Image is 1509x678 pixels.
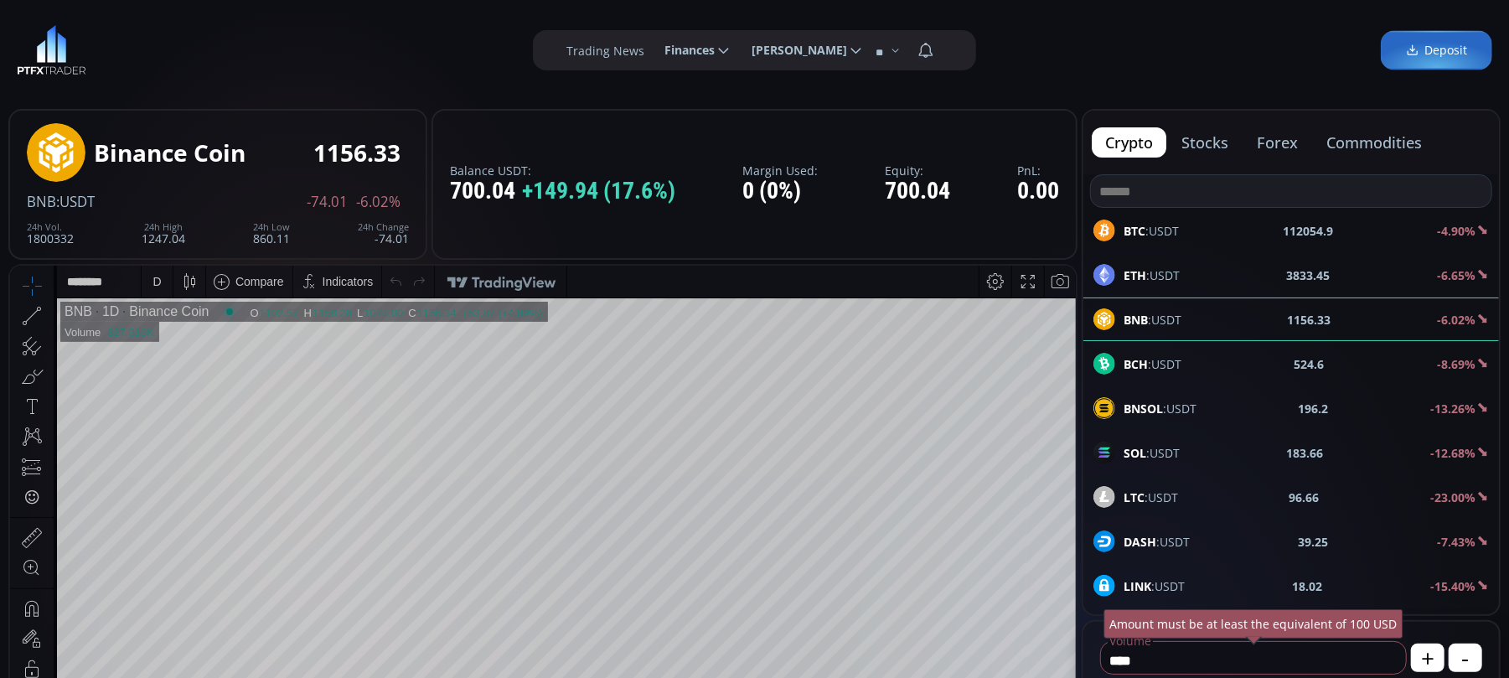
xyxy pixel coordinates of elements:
[97,60,144,73] div: 827.316K
[313,140,401,166] div: 1156.33
[566,42,644,60] label: Trading News
[1124,578,1151,594] b: LINK
[54,60,90,73] div: Volume
[1411,644,1444,672] button: +
[1437,356,1475,372] b: -8.69%
[1313,127,1435,158] button: commodities
[142,9,151,23] div: D
[1104,609,1403,639] div: Amount must be at least the equivalent of 100 USD
[1283,222,1333,240] b: 112054.9
[1295,355,1325,373] b: 524.6
[398,41,406,54] div: C
[1124,356,1148,372] b: BCH
[452,41,533,54] div: +53.87 (+4.89%)
[1017,179,1059,204] div: 0.00
[1406,42,1467,60] span: Deposit
[1437,223,1475,239] b: -4.90%
[294,41,302,54] div: H
[1017,164,1059,177] label: PnL:
[82,39,109,54] div: 1D
[407,41,447,54] div: 1156.34
[54,39,82,54] div: BNB
[1124,489,1178,506] span: :USDT
[1289,489,1320,506] b: 96.66
[1124,445,1146,461] b: SOL
[354,41,393,54] div: 1073.00
[742,164,818,177] label: Margin Used:
[1430,401,1475,417] b: -13.26%
[1124,400,1196,417] span: :USDT
[1381,31,1492,70] a: Deposit
[1124,401,1163,417] b: BNSOL
[450,164,675,177] label: Balance USDT:
[240,41,250,54] div: O
[1449,644,1482,672] button: -
[1124,222,1179,240] span: :USDT
[1287,444,1324,462] b: 183.66
[1299,400,1329,417] b: 196.2
[250,41,289,54] div: 1102.57
[253,222,290,232] div: 24h Low
[522,179,675,204] span: +149.94 (17.6%)
[1430,489,1475,505] b: -23.00%
[1243,127,1311,158] button: forex
[56,192,95,211] span: :USDT
[1168,127,1242,158] button: stocks
[1124,533,1190,551] span: :USDT
[1299,533,1329,551] b: 39.25
[450,179,675,204] div: 700.04
[885,179,950,204] div: 700.04
[1124,267,1146,283] b: ETH
[142,222,185,232] div: 24h High
[109,39,199,54] div: Binance Coin
[307,194,348,210] span: -74.01
[15,224,28,240] div: 
[212,39,227,54] div: Market open
[1287,267,1331,284] b: 3833.45
[313,9,364,23] div: Indicators
[27,222,74,232] div: 24h Vol.
[1437,534,1475,550] b: -7.43%
[1430,578,1475,594] b: -15.40%
[1124,534,1156,550] b: DASH
[653,34,715,67] span: Finances
[358,222,409,245] div: -74.01
[885,164,950,177] label: Equity:
[302,41,342,54] div: 1158.28
[1124,489,1145,505] b: LTC
[1124,223,1145,239] b: BTC
[17,25,86,75] img: LOGO
[1124,577,1185,595] span: :USDT
[94,140,245,166] div: Binance Coin
[225,9,274,23] div: Compare
[27,192,56,211] span: BNB
[142,222,185,245] div: 1247.04
[356,194,401,210] span: -6.02%
[1437,267,1475,283] b: -6.65%
[347,41,354,54] div: L
[1124,355,1181,373] span: :USDT
[1124,267,1180,284] span: :USDT
[742,179,818,204] div: 0 (0%)
[1092,127,1166,158] button: crypto
[253,222,290,245] div: 860.11
[740,34,847,67] span: [PERSON_NAME]
[27,222,74,245] div: 1800332
[358,222,409,232] div: 24h Change
[1293,577,1323,595] b: 18.02
[1430,445,1475,461] b: -12.68%
[1124,444,1180,462] span: :USDT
